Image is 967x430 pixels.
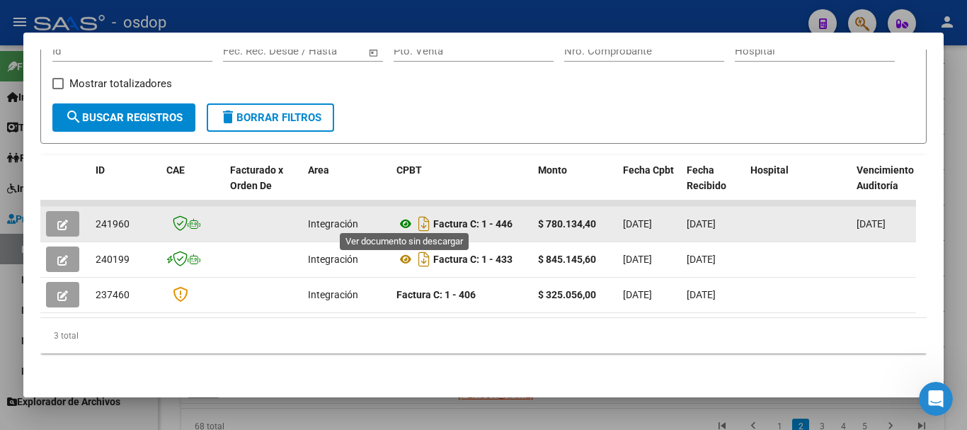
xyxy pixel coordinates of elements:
span: CPBT [396,164,422,176]
span: Vencimiento Auditoría [857,164,914,192]
strong: Factura C: 1 - 406 [396,289,476,300]
mat-icon: search [65,108,82,125]
div: 3 total [40,318,927,353]
span: Mostrar totalizadores [69,75,172,92]
span: 240199 [96,254,130,265]
datatable-header-cell: Fecha Cpbt [617,155,681,217]
datatable-header-cell: Hospital [745,155,851,217]
datatable-header-cell: CPBT [391,155,532,217]
span: Integración [308,254,358,265]
span: [DATE] [687,289,716,300]
span: [DATE] [857,218,886,230]
input: Fecha fin [293,45,362,57]
span: Facturado x Orden De [230,164,283,192]
datatable-header-cell: ID [90,155,161,217]
datatable-header-cell: Facturado x Orden De [224,155,302,217]
datatable-header-cell: Vencimiento Auditoría [851,155,915,217]
strong: $ 845.145,60 [538,254,596,265]
span: Fecha Recibido [687,164,726,192]
datatable-header-cell: Area [302,155,391,217]
span: Borrar Filtros [219,111,321,124]
span: [DATE] [623,254,652,265]
iframe: Intercom live chat [919,382,953,416]
i: Descargar documento [415,213,433,235]
button: Open calendar [366,44,382,60]
input: Fecha inicio [223,45,280,57]
datatable-header-cell: Fecha Recibido [681,155,745,217]
strong: $ 325.056,00 [538,289,596,300]
span: Hospital [750,164,789,176]
span: CAE [166,164,185,176]
datatable-header-cell: CAE [161,155,224,217]
span: [DATE] [623,289,652,300]
span: Monto [538,164,567,176]
strong: $ 780.134,40 [538,218,596,230]
button: Buscar Registros [52,103,195,132]
span: 241960 [96,218,130,230]
mat-icon: delete [219,108,236,125]
span: Buscar Registros [65,111,183,124]
span: Integración [308,289,358,300]
strong: Factura C: 1 - 446 [433,218,513,230]
button: Borrar Filtros [207,103,334,132]
span: Area [308,164,329,176]
span: 237460 [96,289,130,300]
span: [DATE] [623,218,652,230]
span: Fecha Cpbt [623,164,674,176]
span: [DATE] [687,254,716,265]
span: ID [96,164,105,176]
i: Descargar documento [415,248,433,271]
span: [DATE] [687,218,716,230]
strong: Factura C: 1 - 433 [433,254,513,265]
span: Integración [308,218,358,230]
datatable-header-cell: Monto [532,155,617,217]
